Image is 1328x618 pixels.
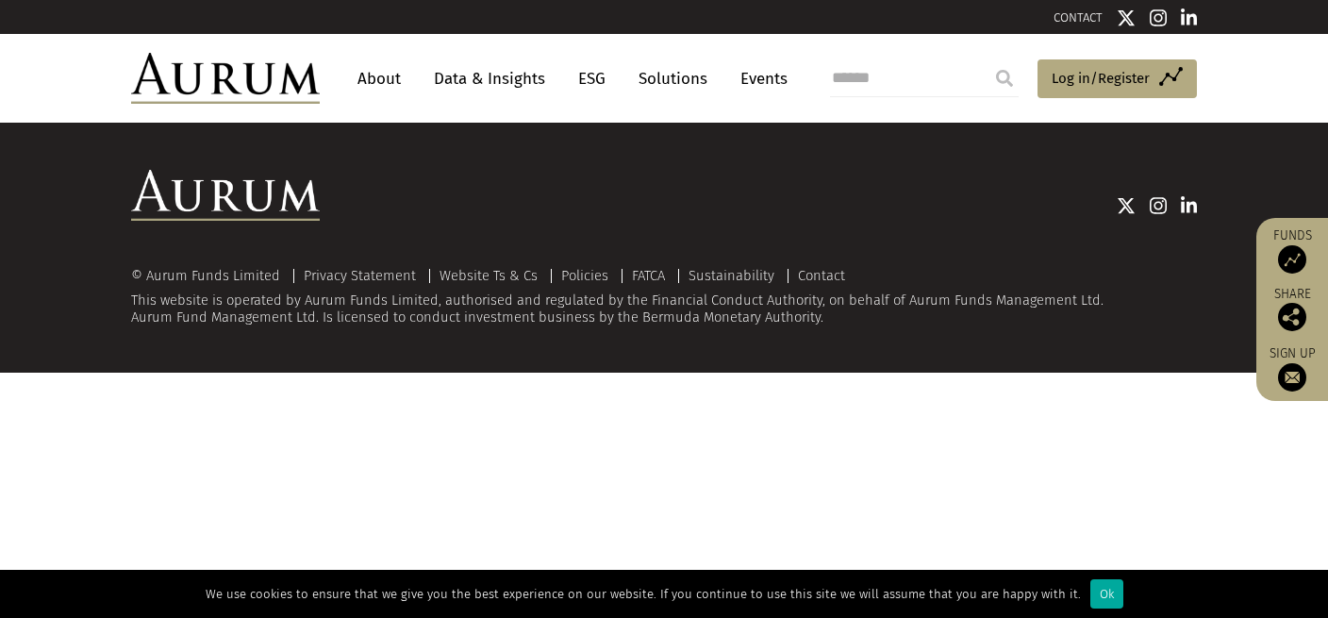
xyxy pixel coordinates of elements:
[1278,363,1306,392] img: Sign up to our newsletter
[304,267,416,284] a: Privacy Statement
[1278,303,1306,331] img: Share this post
[1037,59,1197,99] a: Log in/Register
[348,61,410,96] a: About
[131,268,1197,326] div: This website is operated by Aurum Funds Limited, authorised and regulated by the Financial Conduc...
[1052,67,1150,90] span: Log in/Register
[1278,245,1306,274] img: Access Funds
[569,61,615,96] a: ESG
[131,53,320,104] img: Aurum
[689,267,774,284] a: Sustainability
[561,267,608,284] a: Policies
[1150,196,1167,215] img: Instagram icon
[986,59,1023,97] input: Submit
[424,61,555,96] a: Data & Insights
[1266,288,1319,331] div: Share
[1266,227,1319,274] a: Funds
[632,267,665,284] a: FATCA
[731,61,788,96] a: Events
[629,61,717,96] a: Solutions
[1181,8,1198,27] img: Linkedin icon
[131,269,290,283] div: © Aurum Funds Limited
[1117,8,1136,27] img: Twitter icon
[798,267,845,284] a: Contact
[1117,196,1136,215] img: Twitter icon
[1054,10,1103,25] a: CONTACT
[1266,345,1319,392] a: Sign up
[440,267,538,284] a: Website Ts & Cs
[1150,8,1167,27] img: Instagram icon
[1181,196,1198,215] img: Linkedin icon
[131,170,320,221] img: Aurum Logo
